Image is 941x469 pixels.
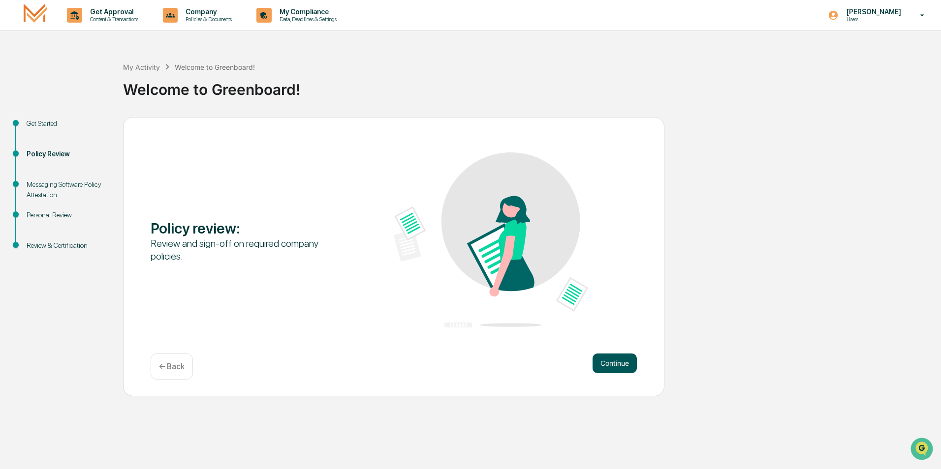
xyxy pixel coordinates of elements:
p: How can we help? [10,21,179,36]
p: Data, Deadlines & Settings [272,16,342,23]
div: Welcome to Greenboard! [123,73,936,98]
a: 🗄️Attestations [67,120,126,138]
div: Messaging Software Policy Attestation [27,179,107,200]
span: Preclearance [20,124,63,134]
span: Attestations [81,124,122,134]
p: ← Back [159,362,185,371]
p: Users [839,16,906,23]
div: Start new chat [33,75,161,85]
iframe: Open customer support [910,437,936,463]
img: Policy review [394,152,588,327]
a: 🖐️Preclearance [6,120,67,138]
div: Review and sign-off on required company policies. [151,237,345,263]
p: [PERSON_NAME] [839,8,906,16]
div: 🗄️ [71,125,79,133]
button: Start new chat [167,78,179,90]
p: My Compliance [272,8,342,16]
div: Policy Review [27,149,107,159]
div: Personal Review [27,210,107,220]
img: logo [24,3,47,27]
p: Policies & Documents [178,16,237,23]
span: Pylon [98,167,119,174]
span: Data Lookup [20,143,62,152]
div: Welcome to Greenboard! [175,63,255,71]
div: Review & Certification [27,240,107,251]
div: Policy review : [151,219,345,237]
div: My Activity [123,63,160,71]
p: Content & Transactions [82,16,143,23]
a: Powered byPylon [69,166,119,174]
img: 1746055101610-c473b297-6a78-478c-a979-82029cc54cd1 [10,75,28,93]
div: We're available if you need us! [33,85,125,93]
p: Get Approval [82,8,143,16]
div: 🖐️ [10,125,18,133]
button: Continue [593,353,637,373]
a: 🔎Data Lookup [6,139,66,156]
div: Get Started [27,118,107,129]
p: Company [178,8,237,16]
div: 🔎 [10,144,18,151]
